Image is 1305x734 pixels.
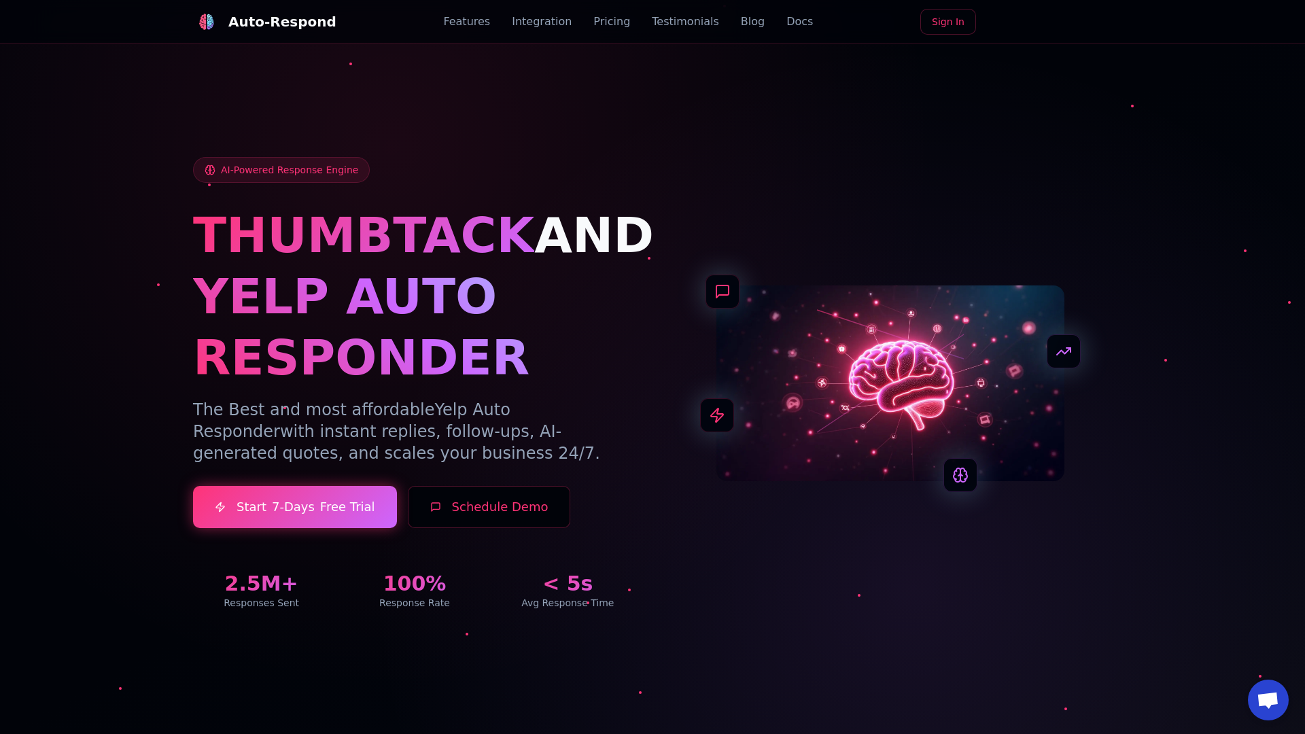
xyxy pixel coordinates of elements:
div: Auto-Respond [228,12,336,31]
a: Integration [512,14,572,30]
button: Schedule Demo [408,486,571,528]
h1: YELP AUTO RESPONDER [193,266,636,388]
img: logo.svg [198,14,215,30]
img: AI Neural Network Brain [716,285,1064,481]
a: Sign In [920,9,976,35]
a: Testimonials [652,14,719,30]
iframe: Sign in with Google Button [980,7,1119,37]
span: Yelp Auto Responder [193,400,510,441]
span: AI-Powered Response Engine [221,163,358,177]
div: 100% [346,572,483,596]
div: Responses Sent [193,596,330,610]
span: THUMBTACK [193,207,534,264]
span: 7-Days [272,497,315,517]
div: Response Rate [346,596,483,610]
div: Avg Response Time [500,596,636,610]
a: Blog [741,14,765,30]
a: Features [443,14,490,30]
a: Auto-Respond [193,8,336,35]
a: Docs [786,14,813,30]
div: Open chat [1248,680,1289,720]
a: Start7-DaysFree Trial [193,486,397,528]
div: < 5s [500,572,636,596]
p: The Best and most affordable with instant replies, follow-ups, AI-generated quotes, and scales yo... [193,399,636,464]
span: AND [534,207,654,264]
a: Pricing [593,14,630,30]
div: 2.5M+ [193,572,330,596]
